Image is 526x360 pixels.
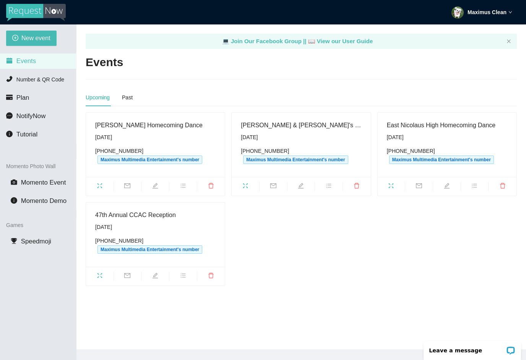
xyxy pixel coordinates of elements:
[468,9,507,15] strong: Maximus Clean
[97,245,202,254] span: Maximus Multimedia Entertainment's number
[12,35,18,42] span: plus-circle
[378,183,405,191] span: fullscreen
[6,57,13,64] span: calendar
[287,183,315,191] span: edit
[241,120,361,130] div: [PERSON_NAME] & [PERSON_NAME]'s Birthday Bash
[169,272,197,281] span: bars
[97,156,202,164] span: Maximus Multimedia Entertainment's number
[114,272,141,281] span: mail
[16,131,37,138] span: Tutorial
[461,183,489,191] span: bars
[222,38,308,44] a: laptop Join Our Facebook Group ||
[507,39,511,44] button: close
[315,183,343,191] span: bars
[86,183,114,191] span: fullscreen
[6,4,66,21] img: RequestNow
[232,183,259,191] span: fullscreen
[387,133,507,141] div: [DATE]
[433,183,461,191] span: edit
[122,93,133,102] div: Past
[95,237,216,254] div: [PHONE_NUMBER]
[241,147,361,164] div: [PHONE_NUMBER]
[16,112,45,120] span: NotifyNow
[141,272,169,281] span: edit
[489,183,516,191] span: delete
[86,93,110,102] div: Upcoming
[21,197,67,204] span: Momento Demo
[222,38,229,44] span: laptop
[451,6,464,19] img: ACg8ocKvMLxJsTDqE32xSOC7ah6oeuB-HR74aes2pRaVS42AcLQHjC0n=s96-c
[86,272,114,281] span: fullscreen
[21,238,51,245] span: Speedmoji
[260,183,287,191] span: mail
[141,183,169,191] span: edit
[6,76,13,82] span: phone
[95,133,216,141] div: [DATE]
[16,76,64,83] span: Number & QR Code
[6,94,13,101] span: credit-card
[169,183,197,191] span: bars
[197,272,225,281] span: delete
[95,210,216,220] div: 47th Annual CCAC Reception
[95,120,216,130] div: [PERSON_NAME] Homecoming Dance
[197,183,225,191] span: delete
[405,183,433,191] span: mail
[16,94,29,101] span: Plan
[241,133,361,141] div: [DATE]
[419,336,526,360] iframe: LiveChat chat widget
[6,112,13,119] span: message
[11,197,17,204] span: info-circle
[243,156,348,164] span: Maximus Multimedia Entertainment's number
[308,38,373,44] a: laptop View our User Guide
[6,31,57,46] button: plus-circleNew event
[21,33,50,43] span: New event
[389,156,494,164] span: Maximus Multimedia Entertainment's number
[21,179,66,186] span: Momento Event
[95,223,216,231] div: [DATE]
[343,183,371,191] span: delete
[86,55,123,70] h2: Events
[508,10,512,14] span: down
[387,147,507,164] div: [PHONE_NUMBER]
[308,38,315,44] span: laptop
[114,183,141,191] span: mail
[387,120,507,130] div: East Nicolaus High Homecoming Dance
[11,238,17,244] span: trophy
[95,147,216,164] div: [PHONE_NUMBER]
[6,131,13,137] span: info-circle
[11,179,17,185] span: camera
[16,57,36,65] span: Events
